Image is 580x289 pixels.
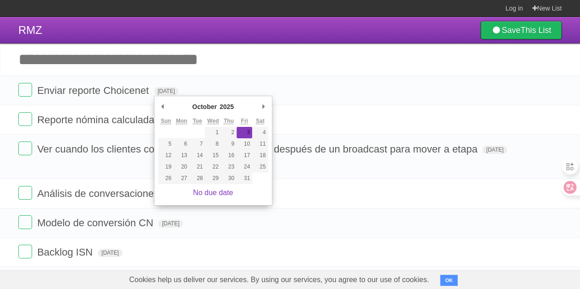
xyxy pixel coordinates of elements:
button: Previous Month [158,100,167,114]
span: [DATE] [154,87,179,95]
abbr: Saturday [256,118,265,125]
div: October [191,100,218,114]
abbr: Thursday [224,118,234,125]
label: Done [18,142,32,155]
button: 30 [221,173,237,184]
button: 3 [237,127,252,138]
button: 4 [252,127,268,138]
a: SaveThis List [481,21,562,39]
abbr: Wednesday [207,118,219,125]
button: 31 [237,173,252,184]
button: Next Month [259,100,268,114]
label: Done [18,112,32,126]
button: 24 [237,161,252,173]
button: 13 [174,150,189,161]
a: No due date [193,189,233,196]
button: 11 [252,138,268,150]
abbr: Monday [176,118,188,125]
button: 20 [174,161,189,173]
span: [DATE] [482,146,507,154]
button: 17 [237,150,252,161]
button: 22 [205,161,221,173]
label: Done [18,186,32,200]
abbr: Friday [241,118,248,125]
span: Reporte nómina calculada en Inglés [37,114,200,125]
button: 14 [189,150,205,161]
button: 8 [205,138,221,150]
label: Done [18,83,32,97]
button: 23 [221,161,237,173]
button: 29 [205,173,221,184]
button: 6 [174,138,189,150]
abbr: Sunday [160,118,171,125]
button: 16 [221,150,237,161]
button: 7 [189,138,205,150]
button: OK [440,275,458,286]
label: Done [18,215,32,229]
span: Análisis de conversaciones de seguimiento [37,188,232,199]
abbr: Tuesday [193,118,202,125]
span: Modelo de conversión CN [37,217,155,229]
b: This List [520,26,551,35]
button: 12 [158,150,174,161]
button: 10 [237,138,252,150]
button: 5 [158,138,174,150]
button: 15 [205,150,221,161]
span: Enviar reporte Choicenet [37,85,151,96]
span: [DATE] [98,249,122,257]
button: 19 [158,161,174,173]
div: 2025 [218,100,235,114]
button: 9 [221,138,237,150]
span: Ver cuando los clientes contestaron inmediatamente después de un broadcast para mover a etapa [37,143,480,155]
button: 25 [252,161,268,173]
button: 18 [252,150,268,161]
button: 27 [174,173,189,184]
button: 28 [189,173,205,184]
button: 2 [221,127,237,138]
button: 1 [205,127,221,138]
span: Cookies help us deliver our services. By using our services, you agree to our use of cookies. [120,271,438,289]
span: [DATE] [158,219,183,228]
button: 21 [189,161,205,173]
button: 26 [158,173,174,184]
span: Backlog ISN [37,246,95,258]
label: Done [18,245,32,258]
span: RMZ [18,24,42,36]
